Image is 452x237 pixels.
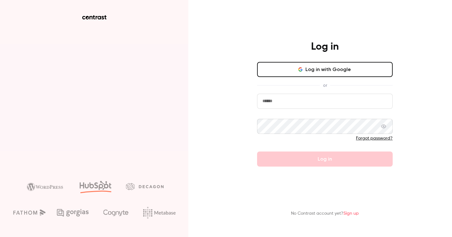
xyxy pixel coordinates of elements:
[320,82,330,89] span: or
[343,211,359,216] a: Sign up
[311,41,339,53] h4: Log in
[291,210,359,217] p: No Contrast account yet?
[356,136,393,141] a: Forgot password?
[126,183,164,190] img: decagon
[257,62,393,77] button: Log in with Google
